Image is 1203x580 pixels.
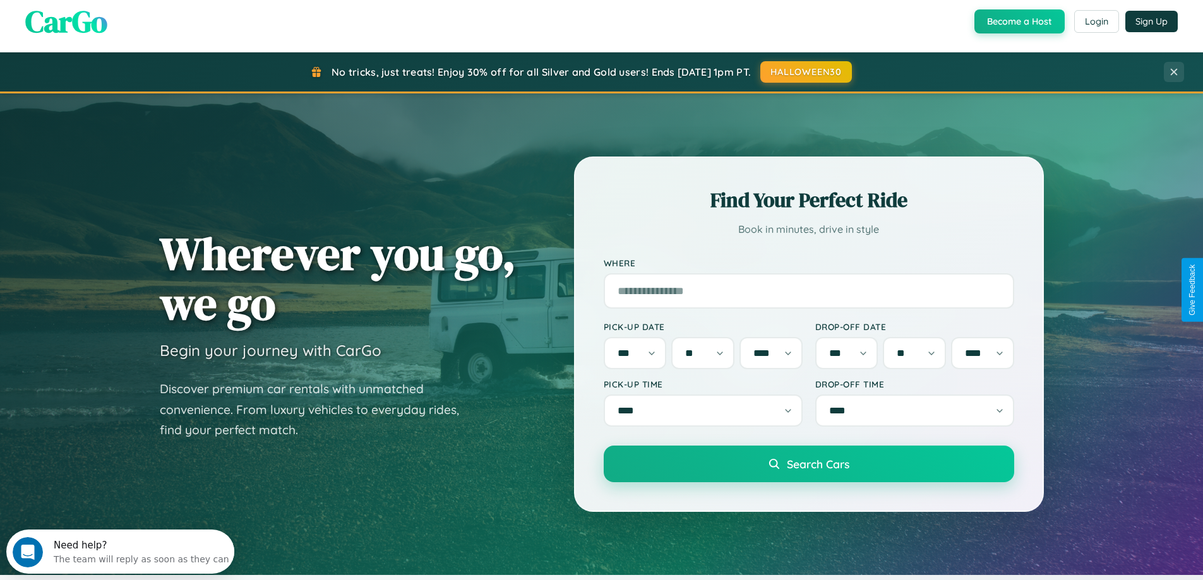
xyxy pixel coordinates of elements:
[47,11,223,21] div: Need help?
[160,228,516,328] h1: Wherever you go, we go
[604,220,1014,239] p: Book in minutes, drive in style
[1188,264,1197,316] div: Give Feedback
[974,9,1065,33] button: Become a Host
[47,21,223,34] div: The team will reply as soon as they can
[604,257,1014,268] label: Where
[815,321,1014,332] label: Drop-off Date
[787,457,849,471] span: Search Cars
[6,530,234,574] iframe: Intercom live chat discovery launcher
[332,66,751,78] span: No tricks, just treats! Enjoy 30% off for all Silver and Gold users! Ends [DATE] 1pm PT.
[604,321,803,332] label: Pick-up Date
[25,1,107,42] span: CarGo
[815,379,1014,389] label: Drop-off Time
[1125,11,1178,32] button: Sign Up
[760,61,852,83] button: HALLOWEEN30
[604,186,1014,214] h2: Find Your Perfect Ride
[160,341,381,360] h3: Begin your journey with CarGo
[604,379,803,389] label: Pick-up Time
[604,446,1014,482] button: Search Cars
[13,537,43,567] iframe: Intercom live chat
[160,379,476,441] p: Discover premium car rentals with unmatched convenience. From luxury vehicles to everyday rides, ...
[5,5,235,40] div: Open Intercom Messenger
[1074,10,1119,33] button: Login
